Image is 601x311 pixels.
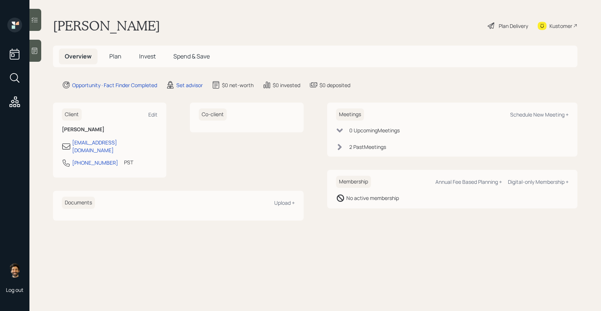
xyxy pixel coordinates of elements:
div: $0 invested [273,81,300,89]
h6: Membership [336,176,371,188]
h6: Co-client [199,108,227,121]
div: Schedule New Meeting + [510,111,569,118]
div: PST [124,158,133,166]
div: Plan Delivery [499,22,528,30]
div: [EMAIL_ADDRESS][DOMAIN_NAME] [72,139,158,154]
span: Invest [139,52,156,60]
h1: [PERSON_NAME] [53,18,160,34]
h6: [PERSON_NAME] [62,126,158,133]
h6: Meetings [336,108,364,121]
div: Kustomer [549,22,572,30]
span: Overview [65,52,92,60]
div: Log out [6,286,24,293]
div: Annual Fee Based Planning + [435,178,502,185]
div: Digital-only Membership + [508,178,569,185]
span: Spend & Save [173,52,210,60]
img: eric-schwartz-headshot.png [7,263,22,278]
div: Opportunity · Fact Finder Completed [72,81,157,89]
div: $0 net-worth [222,81,254,89]
div: 2 Past Meeting s [349,143,386,151]
span: Plan [109,52,121,60]
div: 0 Upcoming Meeting s [349,126,400,134]
h6: Client [62,108,82,121]
div: No active membership [346,194,399,202]
div: $0 deposited [319,81,350,89]
div: Upload + [274,199,295,206]
div: Set advisor [176,81,203,89]
div: [PHONE_NUMBER] [72,159,118,167]
h6: Documents [62,197,95,209]
div: Edit [148,111,158,118]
